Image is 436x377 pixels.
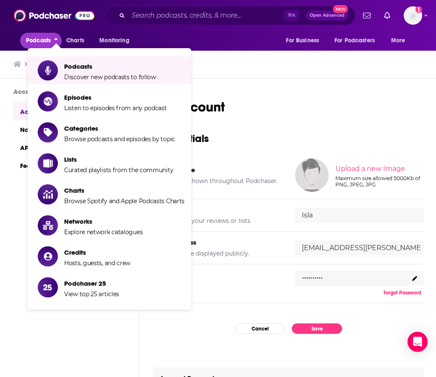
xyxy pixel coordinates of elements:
button: open menu [385,33,416,49]
span: For Business [286,35,319,46]
button: open menu [280,33,330,49]
input: Search podcasts, credits, & more... [128,9,284,22]
button: open menu [93,33,140,49]
input: username [295,208,424,222]
img: User Profile [404,6,422,25]
button: Save [292,323,342,334]
img: Your profile image [295,158,329,192]
div: Maximum size allowed 5000Kb of PNG, JPEG, JPG [335,175,422,188]
button: close menu [20,33,62,49]
h3: Credentials [153,132,424,145]
span: Curated playlists from the community [64,166,173,174]
h3: Account Settings [13,88,126,96]
span: Categories [64,124,175,132]
span: Episodes [64,93,167,101]
span: Podcasts [26,35,51,46]
span: Hosts, guests, and crew [64,259,130,267]
span: More [391,35,405,46]
h1: My Account [153,99,424,115]
span: Networks [64,217,143,225]
span: View top 25 articles [64,290,119,298]
button: Open AdvancedNew [306,10,348,21]
span: New [333,5,348,13]
span: Podchaser 25 [64,279,119,287]
a: Show notifications dropdown [381,8,394,23]
svg: Add a profile image [415,6,422,13]
span: Charts [64,186,184,194]
div: Open Intercom Messenger [407,332,428,352]
button: Cancel [235,323,285,334]
span: Logged in as Isla [404,6,422,25]
button: open menu [329,33,387,49]
span: Credits [64,248,130,256]
span: ⌘ K [284,10,299,21]
span: Monitoring [99,35,129,46]
span: Lists [64,155,173,163]
a: Charts [61,33,89,49]
a: Account [13,102,126,120]
a: Feed [13,156,126,174]
span: Browse podcasts and episodes by topic [64,135,175,143]
button: Show profile menu [404,6,422,25]
div: Search podcasts, credits, & more... [105,6,356,25]
a: API [13,138,126,156]
span: Charts [66,35,84,46]
span: Browse Spotify and Apple Podcasts Charts [64,197,184,205]
span: Podcasts [64,62,156,70]
span: Discover new podcasts to follow [64,73,156,81]
a: Notifications [13,120,126,138]
span: Listen to episodes from any podcast [64,104,167,112]
span: Open Advanced [310,13,345,18]
input: email [295,240,424,255]
span: Explore network catalogues [64,228,143,236]
img: Podchaser - Follow, Share and Rate Podcasts [14,8,94,23]
a: Show notifications dropdown [360,8,374,23]
span: For Podcasters [335,35,375,46]
button: Forgot Password [381,289,424,296]
p: .......... [302,269,323,281]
